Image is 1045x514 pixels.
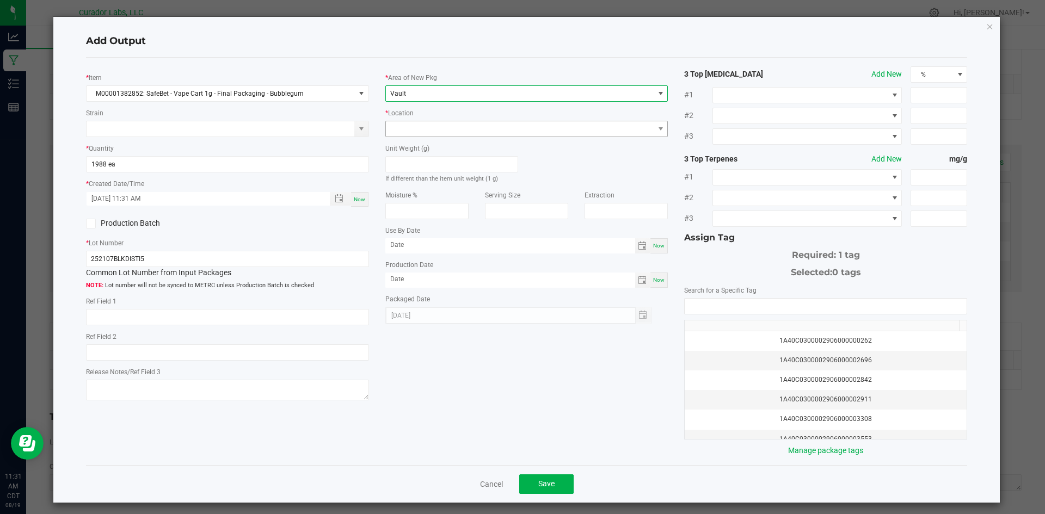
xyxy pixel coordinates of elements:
[585,190,614,200] label: Extraction
[385,260,433,270] label: Production Date
[87,192,318,206] input: Created Datetime
[684,69,797,80] strong: 3 Top [MEDICAL_DATA]
[684,286,757,295] label: Search for a Specific Tag
[691,336,960,346] div: 1A40C0300002906000000262
[684,244,967,262] div: Required: 1 tag
[480,479,503,490] a: Cancel
[685,299,967,314] input: NO DATA FOUND
[684,213,712,224] span: #3
[519,474,574,494] button: Save
[388,108,414,118] label: Location
[86,34,968,48] h4: Add Output
[385,238,635,252] input: Date
[788,446,863,455] a: Manage package tags
[354,196,365,202] span: Now
[911,153,967,165] strong: mg/g
[89,144,114,153] label: Quantity
[691,394,960,405] div: 1A40C0300002906000002911
[871,153,902,165] button: Add New
[86,251,369,278] div: Common Lot Number from Input Packages
[653,277,665,283] span: Now
[11,427,44,460] iframe: Resource center
[691,375,960,385] div: 1A40C0300002906000002842
[911,67,953,82] span: %
[635,238,651,253] span: Toggle calendar
[89,238,124,248] label: Lot Number
[691,414,960,424] div: 1A40C0300002906000003308
[385,273,635,286] input: Date
[330,192,351,206] span: Toggle popup
[538,479,555,488] span: Save
[86,367,161,377] label: Release Notes/Ref Field 3
[712,190,902,206] span: NO DATA FOUND
[86,218,219,229] label: Production Batch
[388,73,437,83] label: Area of New Pkg
[86,332,116,342] label: Ref Field 2
[684,110,712,121] span: #2
[684,262,967,279] div: Selected:
[385,190,417,200] label: Moisture %
[385,294,430,304] label: Packaged Date
[390,90,406,97] span: Vault
[89,179,144,189] label: Created Date/Time
[684,192,712,203] span: #2
[832,267,861,277] span: 0 tags
[89,73,102,83] label: Item
[385,226,420,236] label: Use By Date
[86,281,369,290] span: Lot number will not be synced to METRC unless Production Batch is checked
[691,355,960,366] div: 1A40C0300002906000002696
[87,86,355,101] span: M00001382852: SafeBet - Vape Cart 1g - Final Packaging - Bubblegum
[385,144,429,153] label: Unit Weight (g)
[653,243,665,249] span: Now
[712,210,902,227] span: NO DATA FOUND
[712,169,902,185] span: NO DATA FOUND
[684,131,712,142] span: #3
[86,296,116,306] label: Ref Field 1
[691,434,960,444] div: 1A40C0300002906000003553
[86,108,103,118] label: Strain
[684,231,967,244] div: Assign Tag
[684,89,712,101] span: #1
[684,153,797,165] strong: 3 Top Terpenes
[635,273,651,288] span: Toggle calendar
[871,69,902,80] button: Add New
[385,175,498,182] small: If different than the item unit weight (1 g)
[684,171,712,183] span: #1
[485,190,520,200] label: Serving Size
